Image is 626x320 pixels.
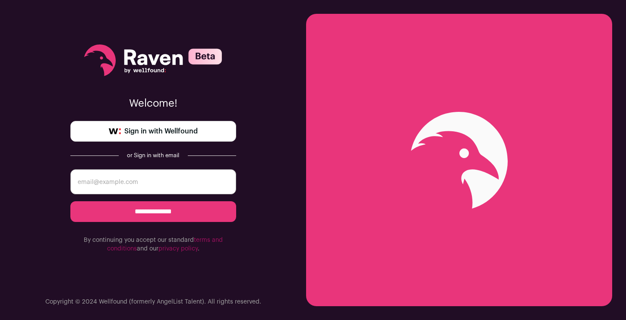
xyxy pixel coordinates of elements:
p: Welcome! [70,97,236,111]
a: privacy policy [158,246,198,252]
p: Copyright © 2024 Wellfound (formerly AngelList Talent). All rights reserved. [45,298,261,306]
img: wellfound-symbol-flush-black-fb3c872781a75f747ccb3a119075da62bfe97bd399995f84a933054e44a575c4.png [109,128,121,134]
p: By continuing you accept our standard and our . [70,236,236,253]
input: email@example.com [70,169,236,194]
a: Sign in with Wellfound [70,121,236,142]
div: or Sign in with email [126,152,181,159]
span: Sign in with Wellfound [124,126,198,136]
